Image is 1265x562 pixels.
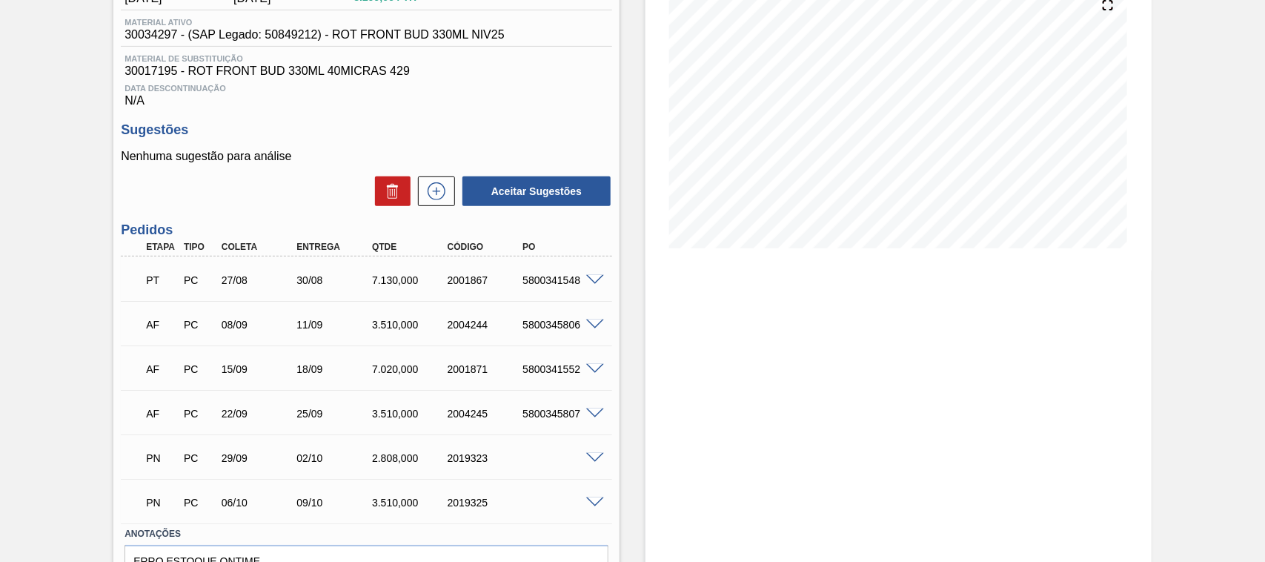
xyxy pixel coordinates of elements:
div: 02/10/2025 [293,452,376,464]
span: 30034297 - (SAP Legado: 50849212) - ROT FRONT BUD 330ML NIV25 [124,28,505,42]
div: Pedido de Compra [180,319,219,331]
div: Pedido de Compra [180,274,219,286]
div: Aceitar Sugestões [455,175,612,208]
div: Excluir Sugestões [368,176,411,206]
p: PN [146,452,177,464]
div: 18/09/2025 [293,363,376,375]
div: Pedido de Compra [180,408,219,420]
p: Nenhuma sugestão para análise [121,150,612,163]
div: Entrega [293,242,376,252]
div: Pedido de Compra [180,363,219,375]
div: 09/10/2025 [293,497,376,509]
div: Pedido de Compra [180,452,219,464]
div: Aguardando Faturamento [142,353,181,386]
div: Pedido de Compra [180,497,219,509]
p: AF [146,408,177,420]
div: 2004244 [444,319,528,331]
div: 3.510,000 [368,319,452,331]
div: 3.510,000 [368,408,452,420]
div: Aguardando Faturamento [142,397,181,430]
div: 08/09/2025 [218,319,302,331]
div: 25/09/2025 [293,408,376,420]
div: 15/09/2025 [218,363,302,375]
div: Pedido em Trânsito [142,264,181,297]
div: 29/09/2025 [218,452,302,464]
h3: Sugestões [121,122,612,138]
div: 7.020,000 [368,363,452,375]
span: Data Descontinuação [124,84,608,93]
button: Aceitar Sugestões [462,176,611,206]
p: PN [146,497,177,509]
div: 06/10/2025 [218,497,302,509]
div: 5800345807 [519,408,602,420]
div: 5800345806 [519,319,602,331]
p: AF [146,363,177,375]
div: Qtde [368,242,452,252]
h3: Pedidos [121,222,612,238]
div: Etapa [142,242,181,252]
p: PT [146,274,177,286]
div: 2004245 [444,408,528,420]
div: Pedido em Negociação [142,486,181,519]
div: 2001867 [444,274,528,286]
div: 5800341548 [519,274,602,286]
div: 2001871 [444,363,528,375]
div: 5800341552 [519,363,602,375]
div: Coleta [218,242,302,252]
div: 27/08/2025 [218,274,302,286]
div: 3.510,000 [368,497,452,509]
div: 11/09/2025 [293,319,376,331]
div: 2019325 [444,497,528,509]
div: Nova sugestão [411,176,455,206]
div: 2019323 [444,452,528,464]
div: 22/09/2025 [218,408,302,420]
label: Anotações [124,523,608,545]
div: 30/08/2025 [293,274,376,286]
span: Material ativo [124,18,505,27]
div: Pedido em Negociação [142,442,181,475]
p: AF [146,319,177,331]
div: PO [519,242,602,252]
span: 30017195 - ROT FRONT BUD 330ML 40MICRAS 429 [124,65,608,78]
div: N/A [121,78,612,108]
span: Material de Substituição [124,54,608,63]
div: Tipo [180,242,219,252]
div: 2.808,000 [368,452,452,464]
div: Código [444,242,528,252]
div: Aguardando Faturamento [142,308,181,341]
div: 7.130,000 [368,274,452,286]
